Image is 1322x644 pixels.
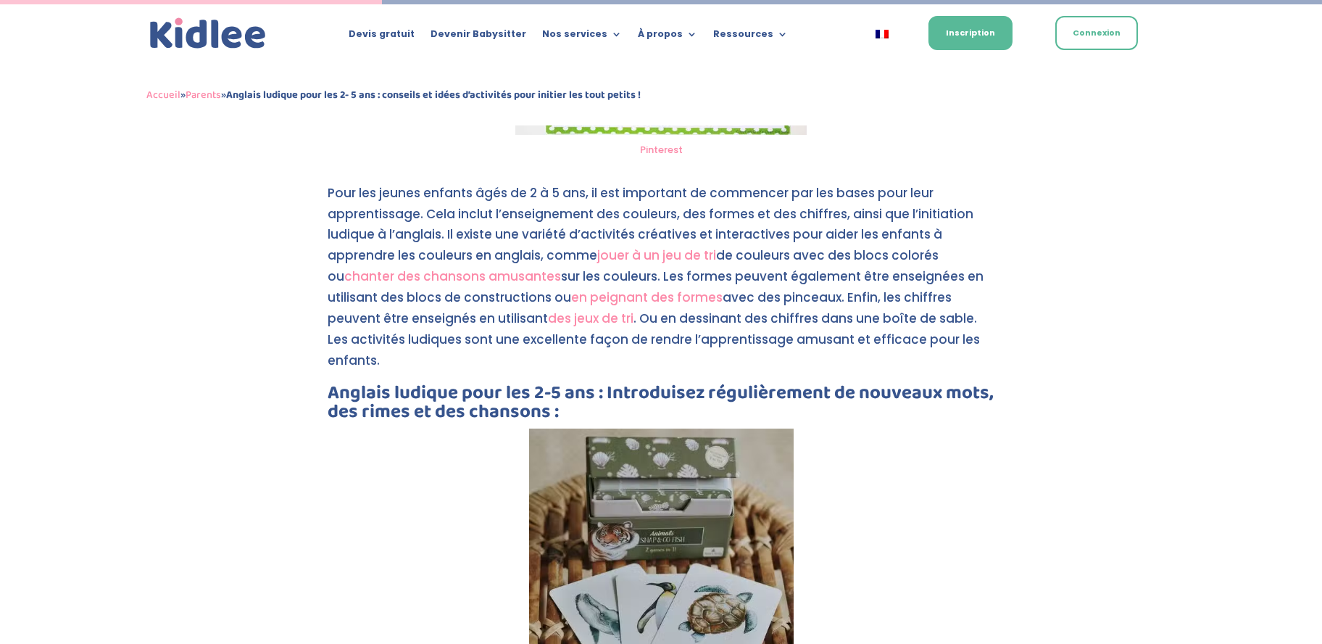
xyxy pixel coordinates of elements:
a: Inscription [928,16,1013,50]
a: Nos services [542,29,622,45]
p: Pour les jeunes enfants âgés de 2 à 5 ans, il est important de commencer par les bases pour leur ... [328,183,994,384]
a: jouer à un jeu de tri [597,247,716,264]
a: Parents [186,86,221,104]
a: À propos [638,29,697,45]
a: Devis gratuit [349,29,415,45]
img: Français [876,30,889,38]
a: Connexion [1055,16,1138,50]
a: en peignant des formes [571,289,723,306]
a: Devenir Babysitter [431,29,526,45]
img: logo_kidlee_bleu [146,15,270,53]
a: des jeux de tri [548,310,633,327]
span: » » [146,86,641,104]
strong: Anglais ludique pour les 2- 5 ans : conseils et idées d’activités pour initier les tout petits ! [226,86,641,104]
a: Pinterest [640,143,683,157]
h3: Anglais ludique pour les 2-5 ans : Introduisez régulièrement de nouveaux mots, des rimes et des c... [328,384,994,429]
a: Accueil [146,86,180,104]
a: Ressources [713,29,788,45]
a: chanter des chansons amusantes [344,268,561,285]
a: Kidlee Logo [146,15,270,53]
